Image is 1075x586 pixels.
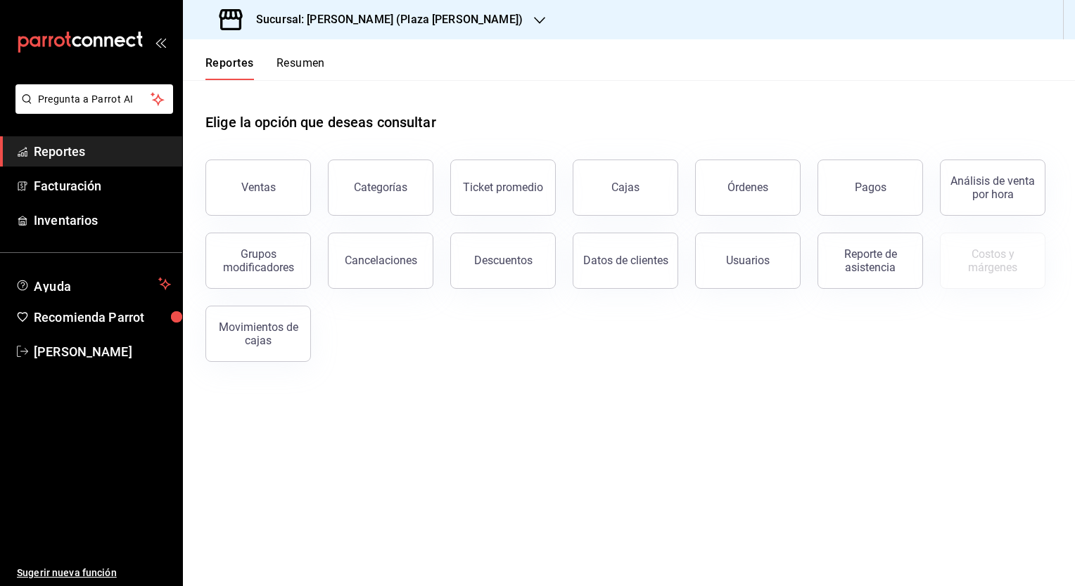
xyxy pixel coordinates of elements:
span: Ayuda [34,275,153,292]
button: Categorías [328,159,433,216]
span: Recomienda Parrot [34,308,171,327]
button: Órdenes [695,159,801,216]
h1: Elige la opción que deseas consultar [205,112,436,133]
button: Datos de clientes [573,233,678,289]
div: Órdenes [727,181,768,194]
div: Datos de clientes [583,254,668,267]
div: Reporte de asistencia [827,247,914,274]
button: Contrata inventarios para ver este reporte [940,233,1045,289]
button: Análisis de venta por hora [940,159,1045,216]
a: Pregunta a Parrot AI [10,102,173,117]
span: Reportes [34,142,171,161]
span: Inventarios [34,211,171,230]
button: Reportes [205,56,254,80]
button: Usuarios [695,233,801,289]
div: Ventas [241,181,276,194]
span: Facturación [34,176,171,195]
div: Pagos [855,181,886,194]
button: Movimientos de cajas [205,306,311,362]
div: navigation tabs [205,56,325,80]
button: Descuentos [450,233,556,289]
div: Análisis de venta por hora [949,174,1036,201]
div: Grupos modificadores [215,247,302,274]
button: Resumen [276,56,325,80]
div: Movimientos de cajas [215,320,302,347]
button: Pregunta a Parrot AI [15,84,173,114]
button: Cancelaciones [328,233,433,289]
div: Cancelaciones [345,254,417,267]
div: Costos y márgenes [949,247,1036,274]
button: Pagos [818,159,923,216]
h3: Sucursal: [PERSON_NAME] (Plaza [PERSON_NAME]) [245,11,523,28]
button: open_drawer_menu [155,37,166,48]
div: Usuarios [726,254,770,267]
span: [PERSON_NAME] [34,342,171,361]
button: Cajas [573,159,678,216]
div: Categorías [354,181,407,194]
span: Pregunta a Parrot AI [38,92,151,107]
div: Ticket promedio [463,181,543,194]
button: Ticket promedio [450,159,556,216]
button: Reporte de asistencia [818,233,923,289]
button: Grupos modificadores [205,233,311,289]
span: Sugerir nueva función [17,566,171,580]
div: Descuentos [474,254,533,267]
div: Cajas [611,181,640,194]
button: Ventas [205,159,311,216]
